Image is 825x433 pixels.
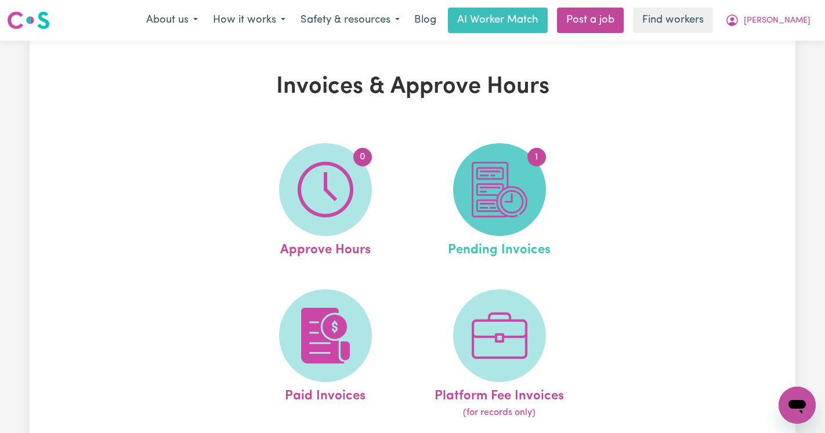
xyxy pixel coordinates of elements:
h1: Invoices & Approve Hours [164,73,661,101]
a: Find workers [633,8,713,33]
a: Approve Hours [242,143,409,260]
span: 1 [527,148,546,166]
a: Careseekers logo [7,7,50,34]
span: [PERSON_NAME] [744,14,810,27]
iframe: Button to launch messaging window [779,387,816,424]
button: My Account [718,8,818,32]
a: Pending Invoices [416,143,583,260]
button: Safety & resources [293,8,407,32]
a: Paid Invoices [242,289,409,420]
a: Post a job [557,8,624,33]
a: Blog [407,8,443,33]
a: AI Worker Match [448,8,548,33]
span: Pending Invoices [448,236,551,260]
a: Platform Fee Invoices(for records only) [416,289,583,420]
img: Careseekers logo [7,10,50,31]
span: Platform Fee Invoices [435,382,564,406]
span: (for records only) [463,406,535,420]
span: Paid Invoices [285,382,366,406]
span: 0 [353,148,372,166]
span: Approve Hours [280,236,371,260]
button: How it works [205,8,293,32]
button: About us [139,8,205,32]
